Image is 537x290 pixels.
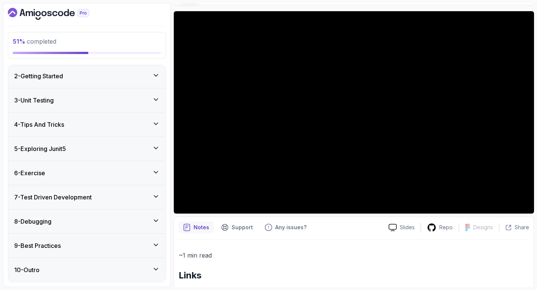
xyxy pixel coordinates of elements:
[8,113,166,136] button: 4-Tips And Tricks
[14,217,51,226] h3: 8 - Debugging
[14,120,64,129] h3: 4 - Tips And Tricks
[14,144,66,153] h3: 5 - Exploring Junit5
[14,265,40,274] h3: 10 - Outro
[8,161,166,185] button: 6-Exercise
[179,250,529,261] p: ~1 min read
[179,221,214,233] button: notes button
[13,38,25,45] span: 51 %
[8,64,166,88] button: 2-Getting Started
[8,185,166,209] button: 7-Test Driven Development
[174,11,534,214] iframe: 6 - AssertJ
[232,224,253,231] p: Support
[8,8,106,20] a: Dashboard
[515,224,529,231] p: Share
[8,234,166,258] button: 9-Best Practices
[260,221,311,233] button: Feedback button
[14,241,61,250] h3: 9 - Best Practices
[383,224,421,231] a: Slides
[194,224,209,231] p: Notes
[8,209,166,233] button: 8-Debugging
[8,258,166,282] button: 10-Outro
[421,223,459,232] a: Repo
[14,72,63,81] h3: 2 - Getting Started
[8,88,166,112] button: 3-Unit Testing
[179,269,529,281] h2: Links
[8,137,166,161] button: 5-Exploring Junit5
[14,193,92,202] h3: 7 - Test Driven Development
[439,224,453,231] p: Repo
[14,96,54,105] h3: 3 - Unit Testing
[275,224,307,231] p: Any issues?
[400,224,415,231] p: Slides
[14,168,45,177] h3: 6 - Exercise
[13,38,56,45] span: completed
[473,224,493,231] p: Designs
[217,221,257,233] button: Support button
[499,224,529,231] button: Share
